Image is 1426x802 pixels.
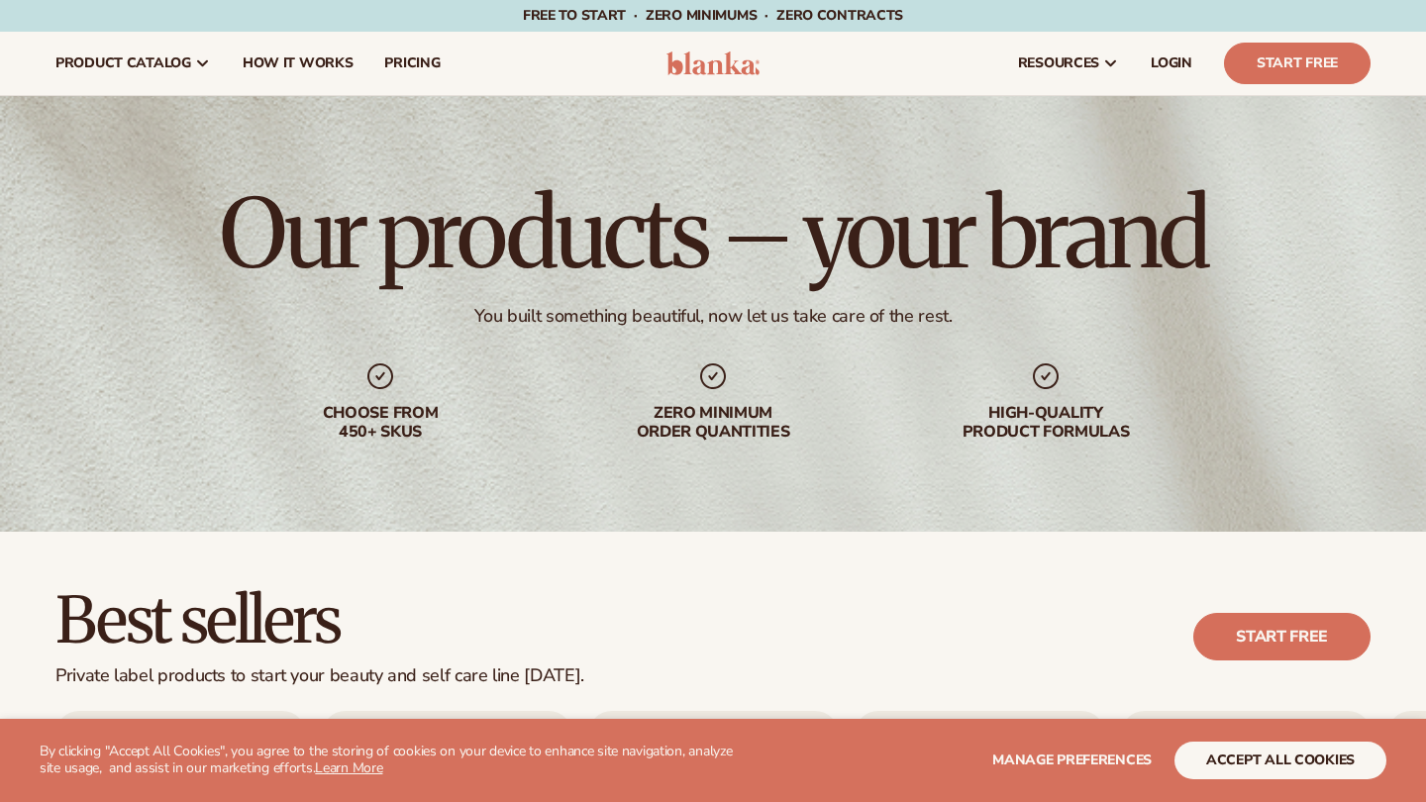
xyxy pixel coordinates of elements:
[1224,43,1371,84] a: Start Free
[523,6,903,25] span: Free to start · ZERO minimums · ZERO contracts
[1193,613,1371,660] a: Start free
[227,32,369,95] a: How It Works
[992,742,1152,779] button: Manage preferences
[55,587,584,653] h2: Best sellers
[254,404,507,442] div: Choose from 450+ Skus
[474,305,953,328] div: You built something beautiful, now let us take care of the rest.
[919,404,1172,442] div: High-quality product formulas
[315,758,382,777] a: Learn More
[40,32,227,95] a: product catalog
[55,55,191,71] span: product catalog
[40,744,745,777] p: By clicking "Accept All Cookies", you agree to the storing of cookies on your device to enhance s...
[666,51,761,75] img: logo
[1135,32,1208,95] a: LOGIN
[55,665,584,687] div: Private label products to start your beauty and self care line [DATE].
[243,55,354,71] span: How It Works
[220,186,1206,281] h1: Our products – your brand
[1174,742,1386,779] button: accept all cookies
[1002,32,1135,95] a: resources
[384,55,440,71] span: pricing
[586,404,840,442] div: Zero minimum order quantities
[1151,55,1192,71] span: LOGIN
[992,751,1152,769] span: Manage preferences
[368,32,456,95] a: pricing
[1018,55,1099,71] span: resources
